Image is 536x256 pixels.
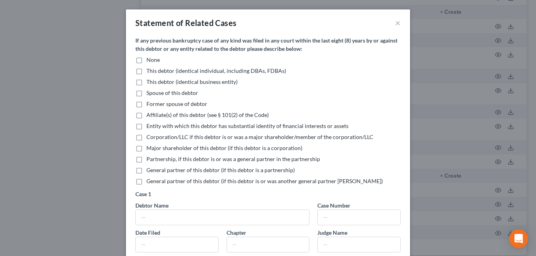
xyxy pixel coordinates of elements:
[146,67,286,74] span: This debtor (identical individual, including DBAs, FDBAs)
[136,237,218,252] input: --
[146,122,349,129] span: Entity with which this debtor has substantial identity of financial interests or assets
[317,201,350,210] label: Case Number
[146,178,383,184] span: General partner of this debtor (if this debtor is or was another general partner [PERSON_NAME])
[146,167,295,173] span: General partner of this debtor (if this debtor is a partnership)
[135,201,169,210] label: Debtor Name
[227,237,309,252] input: --
[317,228,347,237] label: Judge Name
[318,210,400,225] input: --
[146,111,269,118] span: Affiliate(s) of this debtor (see § 101(2) of the Code)
[146,89,198,96] span: Spouse of this debtor
[135,190,151,198] label: Case 1
[136,210,309,225] input: --
[509,229,528,248] div: Open Intercom Messenger
[146,134,373,140] span: Corporation/LLC if this debtor is or was a major shareholder/member of the corporation/LLC
[395,18,401,28] button: ×
[146,56,160,63] span: None
[318,237,400,252] input: --
[146,100,207,107] span: Former spouse of debtor
[135,228,160,237] label: Date Filed
[135,36,401,53] label: If any previous bankruptcy case of any kind was filed in any court within the last eight (8) year...
[227,228,246,237] label: Chapter
[146,145,302,151] span: Major shareholder of this debtor (if this debtor is a corporation)
[146,78,238,85] span: This debtor (identical business entity)
[146,156,320,162] span: Partnership, if this debtor is or was a general partner in the partnership
[135,17,236,28] div: Statement of Related Cases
